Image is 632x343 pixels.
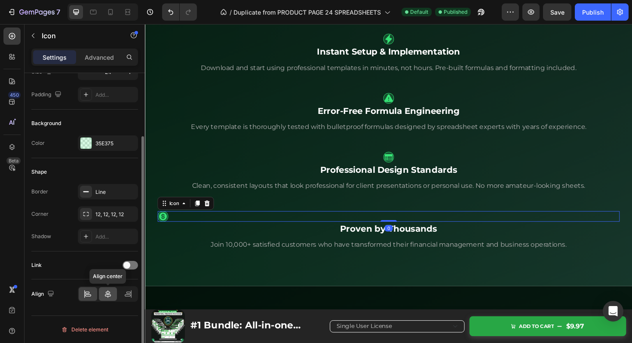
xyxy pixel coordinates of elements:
[95,140,136,147] div: 35E375
[8,92,21,98] div: 450
[95,91,136,99] div: Add...
[56,7,60,17] p: 7
[31,139,45,147] div: Color
[207,211,310,222] strong: Proven by Thousands
[233,8,381,17] span: Duplicate from PRODUCT PAGE 24 SPREADSHEETS
[230,8,232,17] span: /
[182,24,334,34] strong: Instant Setup & Implementation
[145,24,632,343] iframe: Design area
[410,8,428,16] span: Default
[31,89,63,101] div: Padding
[543,3,571,21] button: Save
[47,312,190,327] h1: #1 Bundle: All-in-one Personal Finance Package
[31,233,51,240] div: Shadow
[445,315,466,326] div: $9.97
[31,168,47,176] div: Shape
[162,3,197,21] div: Undo/Redo
[186,149,331,159] strong: Professional Design Standards
[61,325,108,335] div: Delete element
[183,86,333,97] strong: Error-Free Formula Engineering
[50,167,466,175] span: Clean, consistent layouts that look professional for client presentations or personal use. No mor...
[31,261,42,269] div: Link
[95,233,136,241] div: Add...
[31,119,61,127] div: Background
[70,230,446,238] span: Join 10,000+ satisfied customers who have transformed their financial management and business ope...
[575,3,611,21] button: Publish
[95,188,136,196] div: Line
[603,301,623,322] div: Open Intercom Messenger
[344,309,509,331] button: Add to cart
[49,104,467,113] span: Every template is thoroughly tested with bulletproof formulas designed by spreadsheet experts wit...
[85,53,114,62] p: Advanced
[31,188,48,196] div: Border
[582,8,604,17] div: Publish
[95,211,136,218] div: 12, 12, 12, 12
[31,210,49,218] div: Corner
[31,288,56,300] div: Align
[43,53,67,62] p: Settings
[31,323,138,337] button: Delete element
[42,31,115,41] p: Icon
[550,9,565,16] span: Save
[444,8,467,16] span: Published
[396,315,433,325] div: Add to cart
[59,42,457,50] span: Download and start using professional templates in minutes, not hours. Pre-built formulas and for...
[3,3,64,21] button: 7
[6,157,21,164] div: Beta
[254,213,262,220] div: 0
